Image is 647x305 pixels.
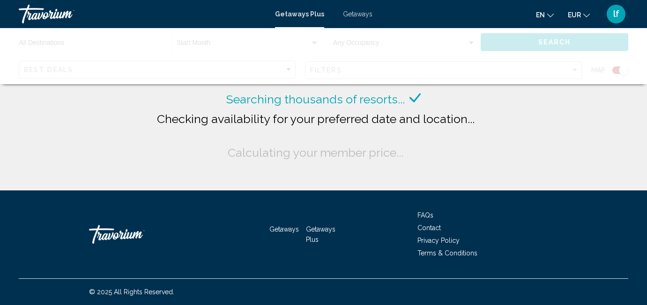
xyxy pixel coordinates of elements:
[157,112,475,126] span: Checking availability for your preferred date and location...
[536,11,545,19] span: en
[226,92,405,106] span: Searching thousands of resorts...
[568,11,581,19] span: EUR
[417,211,433,219] a: FAQs
[417,224,441,232] a: Contact
[306,225,335,243] a: Getaways Plus
[269,225,299,233] a: Getaways
[568,8,590,22] button: Change currency
[417,237,460,244] a: Privacy Policy
[604,4,628,24] button: User Menu
[417,249,477,257] a: Terms & Conditions
[275,10,324,18] a: Getaways Plus
[19,5,266,23] a: Travorium
[536,8,554,22] button: Change language
[228,145,403,160] span: Calculating your member price...
[89,288,174,296] span: © 2025 All Rights Reserved.
[343,10,372,18] a: Getaways
[89,220,183,248] a: Travorium
[613,9,619,19] span: lf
